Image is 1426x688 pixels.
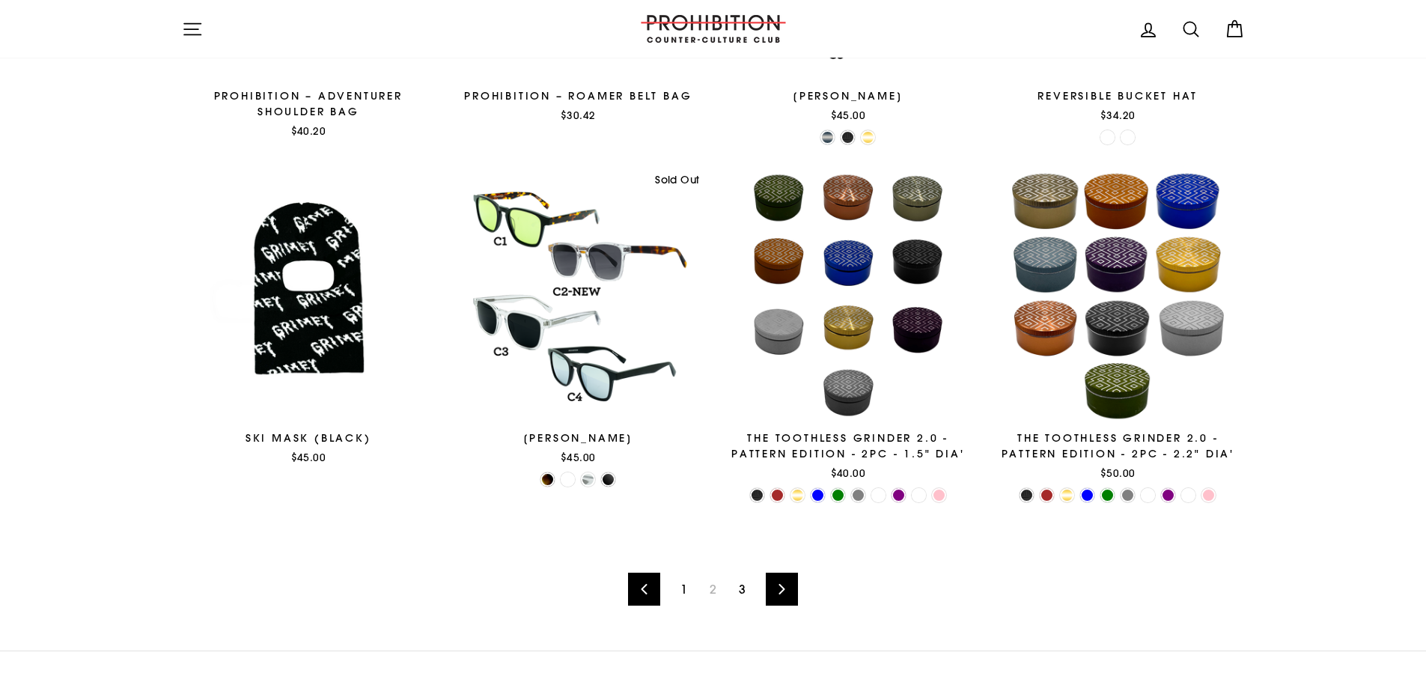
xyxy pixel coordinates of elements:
a: Ski Mask (Black)$45.00 [182,170,436,470]
a: The Toothless Grinder 2.0 - Pattern Edition - 2PC - 1.5" Dia'$40.00 [722,170,975,486]
div: $45.00 [722,108,975,123]
div: $45.00 [182,450,436,465]
span: 2 [701,577,725,601]
div: $30.42 [451,108,705,123]
div: $40.20 [182,124,436,138]
div: Prohibition – Roamer Belt Bag [451,88,705,104]
div: [PERSON_NAME] [722,88,975,104]
div: [PERSON_NAME] [451,430,705,446]
div: $45.00 [451,450,705,465]
div: The Toothless Grinder 2.0 - Pattern Edition - 2PC - 1.5" Dia' [722,430,975,462]
div: $40.00 [722,466,975,481]
div: REVERSIBLE BUCKET HAT [991,88,1245,104]
img: PROHIBITION COUNTER-CULTURE CLUB [639,15,788,43]
div: The Toothless Grinder 2.0 - Pattern Edition - 2PC - 2.2" Dia' [991,430,1245,462]
a: 3 [730,577,755,601]
div: Prohibition – Adventurer Shoulder Bag [182,88,436,120]
div: Ski Mask (Black) [182,430,436,446]
a: 1 [671,577,696,601]
a: The Toothless Grinder 2.0 - Pattern Edition - 2PC - 2.2" Dia'$50.00 [991,170,1245,486]
div: $34.20 [991,108,1245,123]
div: $50.00 [991,466,1245,481]
a: [PERSON_NAME]$45.00 [451,170,705,470]
div: Sold Out [648,170,704,191]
